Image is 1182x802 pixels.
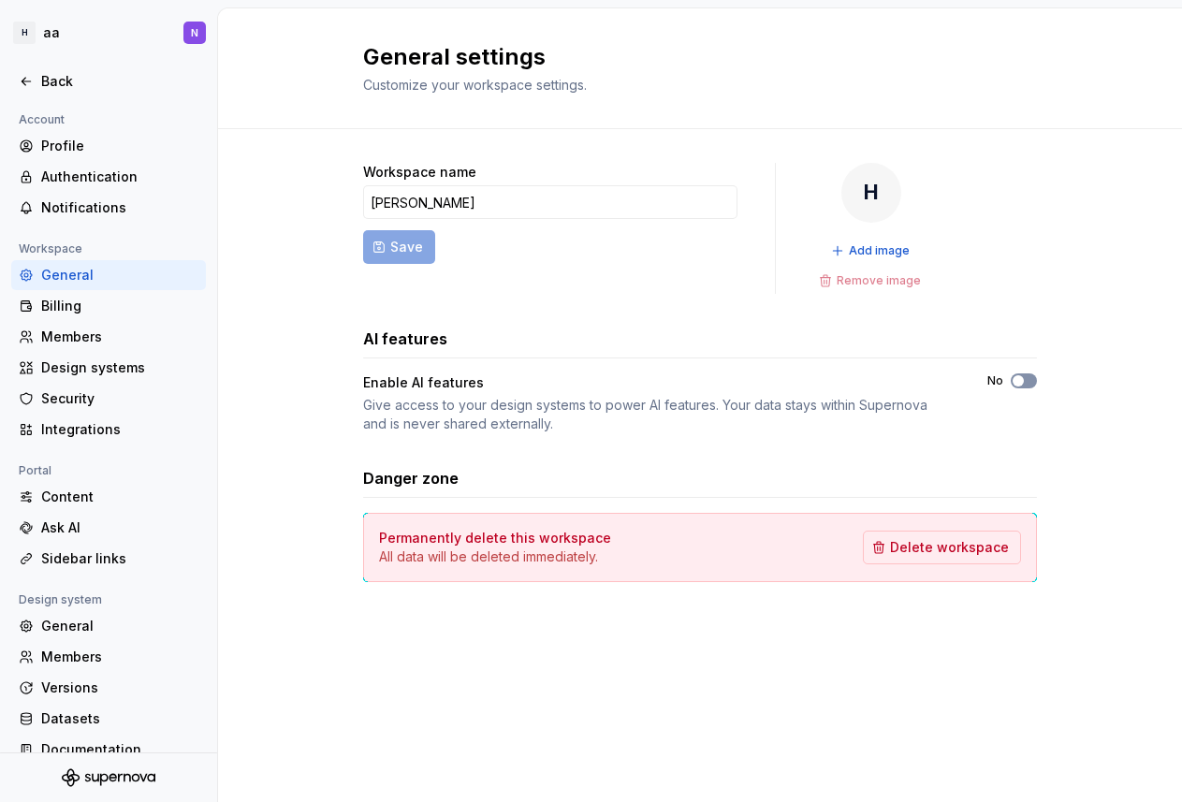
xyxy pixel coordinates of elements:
div: Portal [11,459,59,482]
div: Ask AI [41,518,198,537]
div: Sidebar links [41,549,198,568]
div: Give access to your design systems to power AI features. Your data stays within Supernova and is ... [363,396,954,433]
a: General [11,260,206,290]
div: Integrations [41,420,198,439]
div: Billing [41,297,198,315]
div: Documentation [41,740,198,759]
h3: AI features [363,328,447,350]
button: HaaN [4,12,213,53]
div: Security [41,389,198,408]
div: Members [41,328,198,346]
div: Notifications [41,198,198,217]
label: Workspace name [363,163,476,182]
div: Authentication [41,168,198,186]
a: Notifications [11,193,206,223]
svg: Supernova Logo [62,768,155,787]
div: Back [41,72,198,91]
p: All data will be deleted immediately. [379,547,611,566]
a: Members [11,642,206,672]
a: General [11,611,206,641]
a: Design systems [11,353,206,383]
a: Profile [11,131,206,161]
button: Add image [825,238,918,264]
div: Profile [41,137,198,155]
div: Design systems [41,358,198,377]
div: Design system [11,589,109,611]
h3: Danger zone [363,467,459,489]
span: Add image [849,243,910,258]
a: Ask AI [11,513,206,543]
a: Members [11,322,206,352]
div: General [41,617,198,635]
a: Security [11,384,206,414]
div: Account [11,109,72,131]
div: Datasets [41,709,198,728]
a: Authentication [11,162,206,192]
button: Delete workspace [863,531,1021,564]
div: H [13,22,36,44]
a: Datasets [11,704,206,734]
div: Enable AI features [363,373,954,392]
div: Workspace [11,238,90,260]
label: No [987,373,1003,388]
a: Integrations [11,415,206,445]
div: Members [41,648,198,666]
a: Versions [11,673,206,703]
h4: Permanently delete this workspace [379,529,611,547]
h2: General settings [363,42,587,72]
a: Billing [11,291,206,321]
span: Delete workspace [890,538,1009,557]
div: aa [43,23,60,42]
a: Documentation [11,735,206,765]
div: Content [41,488,198,506]
div: H [841,163,901,223]
a: Sidebar links [11,544,206,574]
a: Back [11,66,206,96]
span: Customize your workspace settings. [363,77,587,93]
div: Versions [41,678,198,697]
div: N [191,25,198,40]
div: General [41,266,198,284]
a: Content [11,482,206,512]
